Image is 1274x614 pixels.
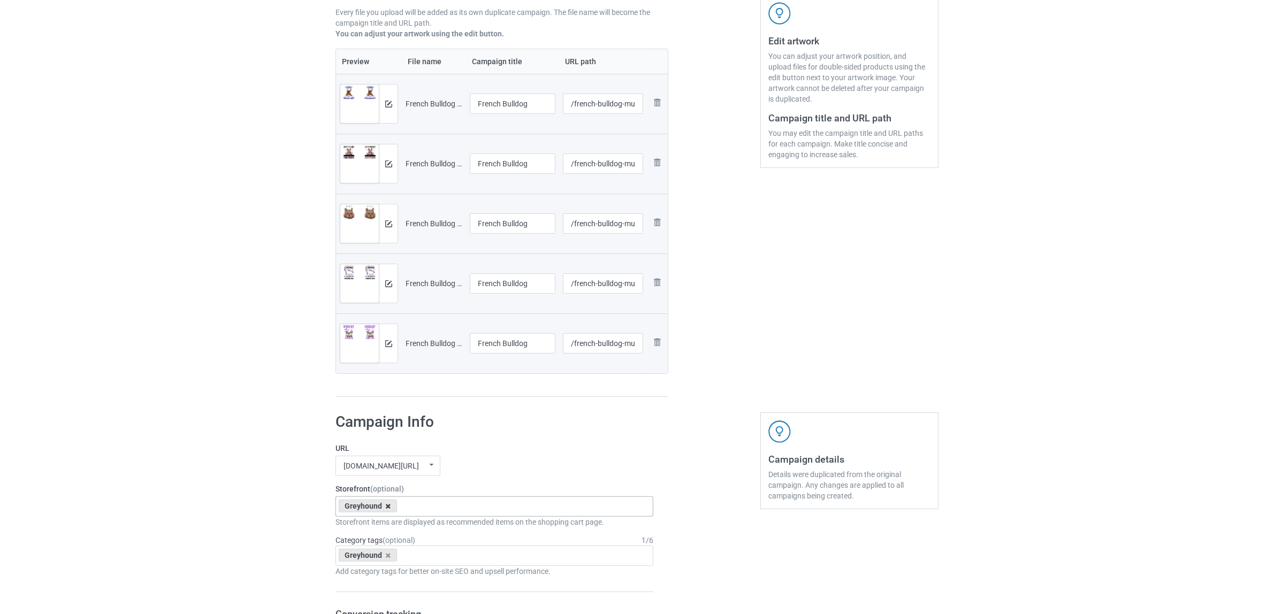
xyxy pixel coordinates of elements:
div: French Bulldog mug2.png [406,338,462,349]
img: svg+xml;base64,PD94bWwgdmVyc2lvbj0iMS4wIiBlbmNvZGluZz0iVVRGLTgiPz4KPHN2ZyB3aWR0aD0iMTRweCIgaGVpZ2... [385,101,392,108]
h3: Edit artwork [768,35,930,47]
th: Preview [336,49,402,74]
h1: Campaign Info [335,412,653,432]
img: original.png [340,85,379,101]
h3: Campaign title and URL path [768,112,930,124]
img: svg+xml;base64,PD94bWwgdmVyc2lvbj0iMS4wIiBlbmNvZGluZz0iVVRGLTgiPz4KPHN2ZyB3aWR0aD0iMjhweCIgaGVpZ2... [651,96,663,109]
b: You can adjust your artwork using the edit button. [335,29,504,38]
p: Every file you upload will be added as its own duplicate campaign. The file name will become the ... [335,7,668,28]
div: French Bulldog Mug V1 (2).png [406,158,462,169]
div: Greyhound [339,549,397,562]
img: original.png [340,264,379,280]
img: original.png [340,324,379,340]
img: svg+xml;base64,PD94bWwgdmVyc2lvbj0iMS4wIiBlbmNvZGluZz0iVVRGLTgiPz4KPHN2ZyB3aWR0aD0iNDJweCIgaGVpZ2... [768,420,791,443]
div: You may edit the campaign title and URL paths for each campaign. Make title concise and engaging ... [768,128,930,160]
img: svg+xml;base64,PD94bWwgdmVyc2lvbj0iMS4wIiBlbmNvZGluZz0iVVRGLTgiPz4KPHN2ZyB3aWR0aD0iMTRweCIgaGVpZ2... [385,220,392,227]
img: svg+xml;base64,PD94bWwgdmVyc2lvbj0iMS4wIiBlbmNvZGluZz0iVVRGLTgiPz4KPHN2ZyB3aWR0aD0iMjhweCIgaGVpZ2... [651,156,663,169]
th: Campaign title [466,49,559,74]
span: (optional) [383,536,415,544]
div: French Bulldog Mug V1 (1).png [406,98,462,109]
label: Storefront [335,483,653,494]
div: French Bulldog Mug V1 (4).png [406,278,462,289]
div: Add category tags for better on-site SEO and upsell performance. [335,566,653,577]
th: URL path [559,49,647,74]
img: svg+xml;base64,PD94bWwgdmVyc2lvbj0iMS4wIiBlbmNvZGluZz0iVVRGLTgiPz4KPHN2ZyB3aWR0aD0iMTRweCIgaGVpZ2... [385,340,392,347]
div: Greyhound [339,500,397,512]
img: svg+xml;base64,PD94bWwgdmVyc2lvbj0iMS4wIiBlbmNvZGluZz0iVVRGLTgiPz4KPHN2ZyB3aWR0aD0iMTRweCIgaGVpZ2... [385,160,392,167]
div: You can adjust your artwork position, and upload files for double-sided products using the edit b... [768,51,930,104]
img: original.png [340,204,379,220]
div: 1 / 6 [642,535,653,546]
div: [DOMAIN_NAME][URL] [344,462,419,470]
h3: Campaign details [768,453,930,465]
label: URL [335,443,653,454]
div: Details were duplicated from the original campaign. Any changes are applied to all campaigns bein... [768,469,930,501]
div: French Bulldog Mug V1 (3).png [406,218,462,229]
img: svg+xml;base64,PD94bWwgdmVyc2lvbj0iMS4wIiBlbmNvZGluZz0iVVRGLTgiPz4KPHN2ZyB3aWR0aD0iMjhweCIgaGVpZ2... [651,216,663,229]
th: File name [402,49,466,74]
img: original.png [340,144,379,160]
span: (optional) [370,485,404,493]
img: svg+xml;base64,PD94bWwgdmVyc2lvbj0iMS4wIiBlbmNvZGluZz0iVVRGLTgiPz4KPHN2ZyB3aWR0aD0iMTRweCIgaGVpZ2... [385,280,392,287]
label: Category tags [335,535,415,546]
img: svg+xml;base64,PD94bWwgdmVyc2lvbj0iMS4wIiBlbmNvZGluZz0iVVRGLTgiPz4KPHN2ZyB3aWR0aD0iMjhweCIgaGVpZ2... [651,336,663,349]
div: Storefront items are displayed as recommended items on the shopping cart page. [335,517,653,527]
img: svg+xml;base64,PD94bWwgdmVyc2lvbj0iMS4wIiBlbmNvZGluZz0iVVRGLTgiPz4KPHN2ZyB3aWR0aD0iNDJweCIgaGVpZ2... [768,2,791,25]
img: svg+xml;base64,PD94bWwgdmVyc2lvbj0iMS4wIiBlbmNvZGluZz0iVVRGLTgiPz4KPHN2ZyB3aWR0aD0iMjhweCIgaGVpZ2... [651,276,663,289]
